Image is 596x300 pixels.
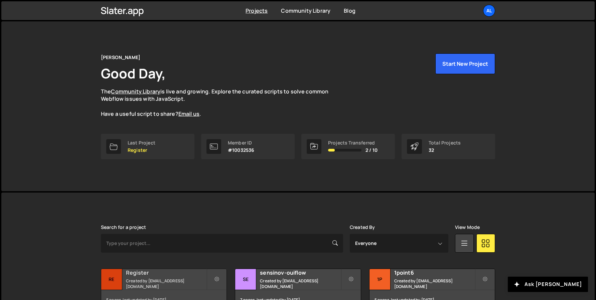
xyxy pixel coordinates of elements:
div: [PERSON_NAME] [101,53,140,61]
small: Created by [EMAIL_ADDRESS][DOMAIN_NAME] [126,278,206,289]
h2: 1point6 [394,269,475,276]
a: Community Library [111,88,160,95]
a: Last Project Register [101,134,194,159]
div: Member ID [228,140,254,145]
label: Created By [350,225,375,230]
a: Blog [344,7,355,14]
p: 32 [429,147,461,153]
h2: Register [126,269,206,276]
div: Projects Transferred [328,140,378,145]
p: The is live and growing. Explore the curated scripts to solve common Webflow issues with JavaScri... [101,88,341,118]
span: 2 / 10 [365,147,378,153]
label: View Mode [455,225,480,230]
button: Ask [PERSON_NAME] [508,277,588,292]
a: Projects [246,7,268,14]
button: Start New Project [435,53,495,74]
small: Created by [EMAIL_ADDRESS][DOMAIN_NAME] [394,278,475,289]
div: se [235,269,256,290]
small: Created by [EMAIL_ADDRESS][DOMAIN_NAME] [260,278,340,289]
a: Community Library [281,7,330,14]
a: Email us [178,110,199,117]
h1: Good Day, [101,64,166,82]
input: Type your project... [101,234,343,253]
div: Total Projects [429,140,461,145]
p: Register [128,147,155,153]
h2: sensinov-ouiflow [260,269,340,276]
div: 1p [369,269,391,290]
label: Search for a project [101,225,146,230]
a: Al [483,5,495,17]
div: Last Project [128,140,155,145]
p: #10032536 [228,147,254,153]
div: Re [101,269,122,290]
